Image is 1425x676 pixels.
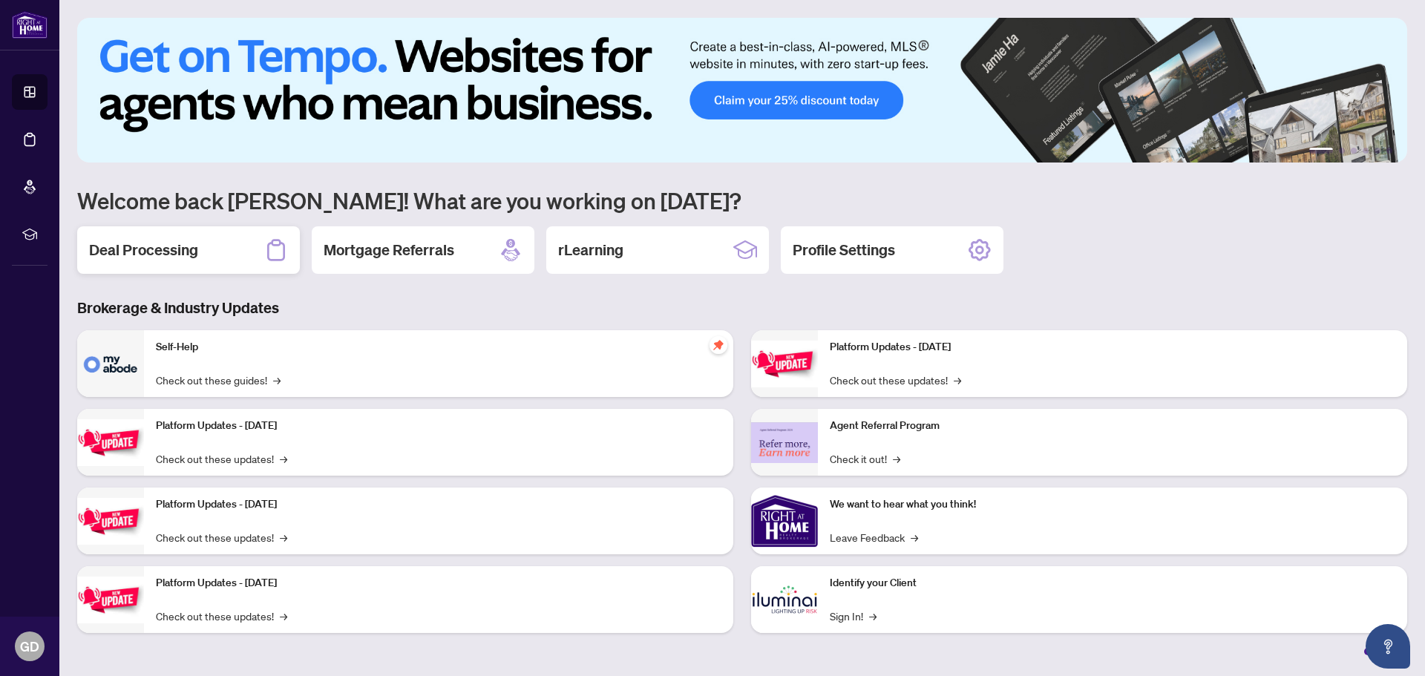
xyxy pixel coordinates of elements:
[12,11,47,39] img: logo
[793,240,895,260] h2: Profile Settings
[830,372,961,388] a: Check out these updates!→
[830,450,900,467] a: Check it out!→
[156,496,721,513] p: Platform Updates - [DATE]
[830,529,918,545] a: Leave Feedback→
[830,496,1395,513] p: We want to hear what you think!
[954,372,961,388] span: →
[830,575,1395,591] p: Identify your Client
[751,341,818,387] img: Platform Updates - June 23, 2025
[869,608,877,624] span: →
[156,575,721,591] p: Platform Updates - [DATE]
[710,336,727,354] span: pushpin
[1375,148,1380,154] button: 5
[273,372,281,388] span: →
[156,608,287,624] a: Check out these updates!→
[77,330,144,397] img: Self-Help
[156,450,287,467] a: Check out these updates!→
[20,636,39,657] span: GD
[911,529,918,545] span: →
[324,240,454,260] h2: Mortgage Referrals
[77,498,144,545] img: Platform Updates - July 21, 2025
[89,240,198,260] h2: Deal Processing
[751,488,818,554] img: We want to hear what you think!
[77,419,144,466] img: Platform Updates - September 16, 2025
[156,372,281,388] a: Check out these guides!→
[830,418,1395,434] p: Agent Referral Program
[77,186,1407,214] h1: Welcome back [PERSON_NAME]! What are you working on [DATE]?
[156,339,721,355] p: Self-Help
[77,298,1407,318] h3: Brokerage & Industry Updates
[280,450,287,467] span: →
[280,608,287,624] span: →
[77,18,1407,163] img: Slide 0
[830,339,1395,355] p: Platform Updates - [DATE]
[893,450,900,467] span: →
[1339,148,1345,154] button: 2
[830,608,877,624] a: Sign In!→
[751,566,818,633] img: Identify your Client
[156,529,287,545] a: Check out these updates!→
[1309,148,1333,154] button: 1
[1366,624,1410,669] button: Open asap
[1351,148,1357,154] button: 3
[1363,148,1369,154] button: 4
[751,422,818,463] img: Agent Referral Program
[1386,148,1392,154] button: 6
[558,240,623,260] h2: rLearning
[77,577,144,623] img: Platform Updates - July 8, 2025
[280,529,287,545] span: →
[156,418,721,434] p: Platform Updates - [DATE]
